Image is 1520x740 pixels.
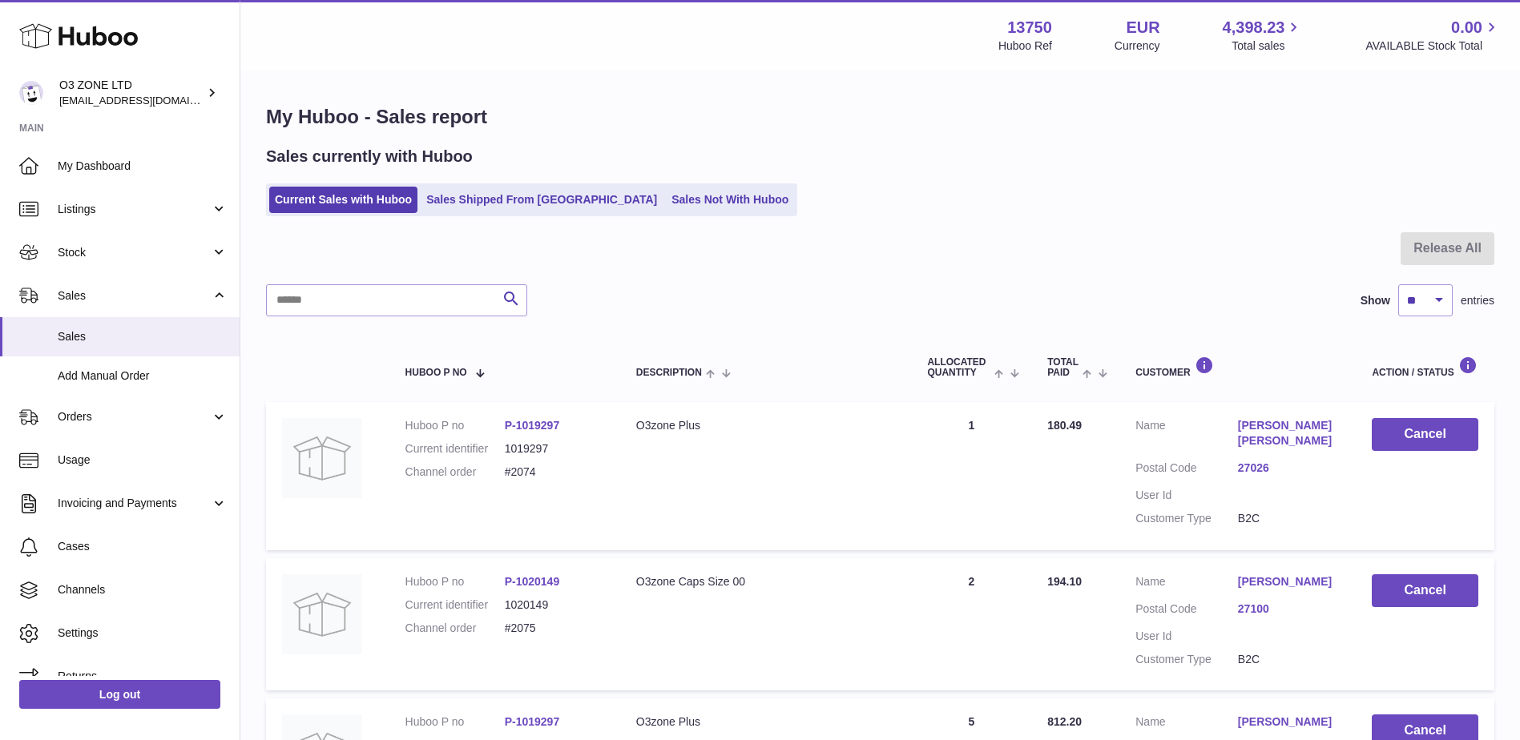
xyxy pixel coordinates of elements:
a: Current Sales with Huboo [269,187,417,213]
span: Add Manual Order [58,368,228,384]
dt: Name [1135,418,1238,452]
a: Log out [19,680,220,709]
span: AVAILABLE Stock Total [1365,38,1501,54]
td: 2 [911,558,1031,691]
dt: User Id [1135,629,1238,644]
a: P-1020149 [505,575,560,588]
img: no-photo-large.jpg [282,574,362,654]
span: ALLOCATED Quantity [927,357,990,378]
span: 812.20 [1047,715,1082,728]
dt: Name [1135,574,1238,593]
span: 180.49 [1047,419,1082,432]
a: 4,398.23 Total sales [1223,17,1304,54]
dt: Channel order [405,621,505,636]
span: Orders [58,409,211,424]
dt: Huboo P no [405,714,505,730]
a: 27100 [1238,601,1341,617]
div: Huboo Ref [998,38,1052,54]
span: My Dashboard [58,159,228,174]
span: Sales [58,288,211,304]
h2: Sales currently with Huboo [266,146,473,167]
a: Sales Shipped From [GEOGRAPHIC_DATA] [421,187,663,213]
a: [PERSON_NAME] [1238,714,1341,730]
span: Channels [58,582,228,597]
dd: 1019297 [505,441,604,456]
button: Cancel [1372,418,1478,451]
dt: Customer Type [1135,511,1238,526]
div: Customer [1135,356,1340,378]
dt: Name [1135,714,1238,734]
a: 27026 [1238,460,1341,476]
a: [PERSON_NAME] [PERSON_NAME] [1238,418,1341,448]
span: [EMAIL_ADDRESS][DOMAIN_NAME] [59,94,236,107]
dd: 1020149 [505,597,604,613]
a: P-1019297 [505,419,560,432]
span: Total sales [1232,38,1303,54]
a: P-1019297 [505,715,560,728]
div: O3zone Caps Size 00 [636,574,896,589]
span: Stock [58,245,211,260]
img: no-photo-large.jpg [282,418,362,498]
dd: #2075 [505,621,604,636]
span: 0.00 [1451,17,1482,38]
label: Show [1361,293,1390,308]
strong: EUR [1126,17,1159,38]
span: Description [636,368,702,378]
dt: Current identifier [405,597,505,613]
dt: Postal Code [1135,601,1238,621]
span: Total paid [1047,357,1079,378]
span: Usage [58,452,228,468]
div: Currency [1115,38,1160,54]
span: entries [1461,293,1494,308]
span: Settings [58,625,228,641]
dt: Current identifier [405,441,505,456]
dt: Huboo P no [405,574,505,589]
div: Action / Status [1372,356,1478,378]
span: Returns [58,669,228,684]
span: 4,398.23 [1223,17,1285,38]
a: Sales Not With Huboo [666,187,794,213]
span: Huboo P no [405,368,467,378]
div: O3 ZONE LTD [59,78,204,108]
dt: Postal Code [1135,460,1238,480]
a: [PERSON_NAME] [1238,574,1341,589]
span: 194.10 [1047,575,1082,588]
div: O3zone Plus [636,714,896,730]
span: Listings [58,202,211,217]
dt: Channel order [405,465,505,480]
strong: 13750 [1007,17,1052,38]
img: hello@o3zoneltd.co.uk [19,81,43,105]
span: Invoicing and Payments [58,496,211,511]
h1: My Huboo - Sales report [266,104,1494,130]
dt: Customer Type [1135,652,1238,667]
dd: B2C [1238,511,1341,526]
dt: Huboo P no [405,418,505,433]
dt: User Id [1135,488,1238,503]
td: 1 [911,402,1031,549]
span: Cases [58,539,228,554]
button: Cancel [1372,574,1478,607]
span: Sales [58,329,228,344]
dd: B2C [1238,652,1341,667]
a: 0.00 AVAILABLE Stock Total [1365,17,1501,54]
dd: #2074 [505,465,604,480]
div: O3zone Plus [636,418,896,433]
